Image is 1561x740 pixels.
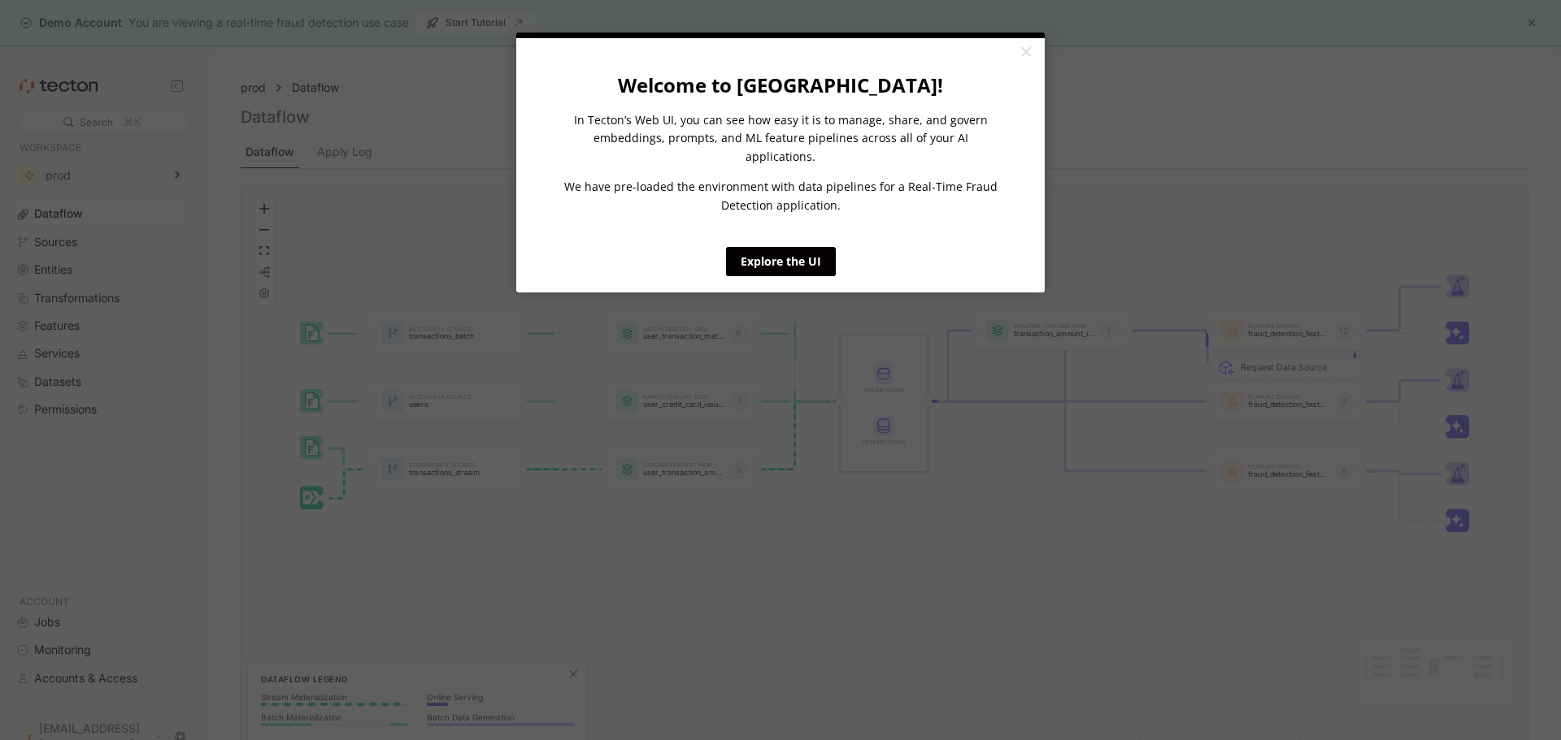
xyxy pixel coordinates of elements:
[560,178,1001,214] p: We have pre-loaded the environment with data pipelines for a Real-Time Fraud Detection application.
[516,32,1045,38] div: current step
[1011,38,1040,67] a: Close modal
[560,111,1001,166] p: In Tecton’s Web UI, you can see how easy it is to manage, share, and govern embeddings, prompts, ...
[618,71,943,98] strong: Welcome to [GEOGRAPHIC_DATA]!
[726,247,836,276] a: Explore the UI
